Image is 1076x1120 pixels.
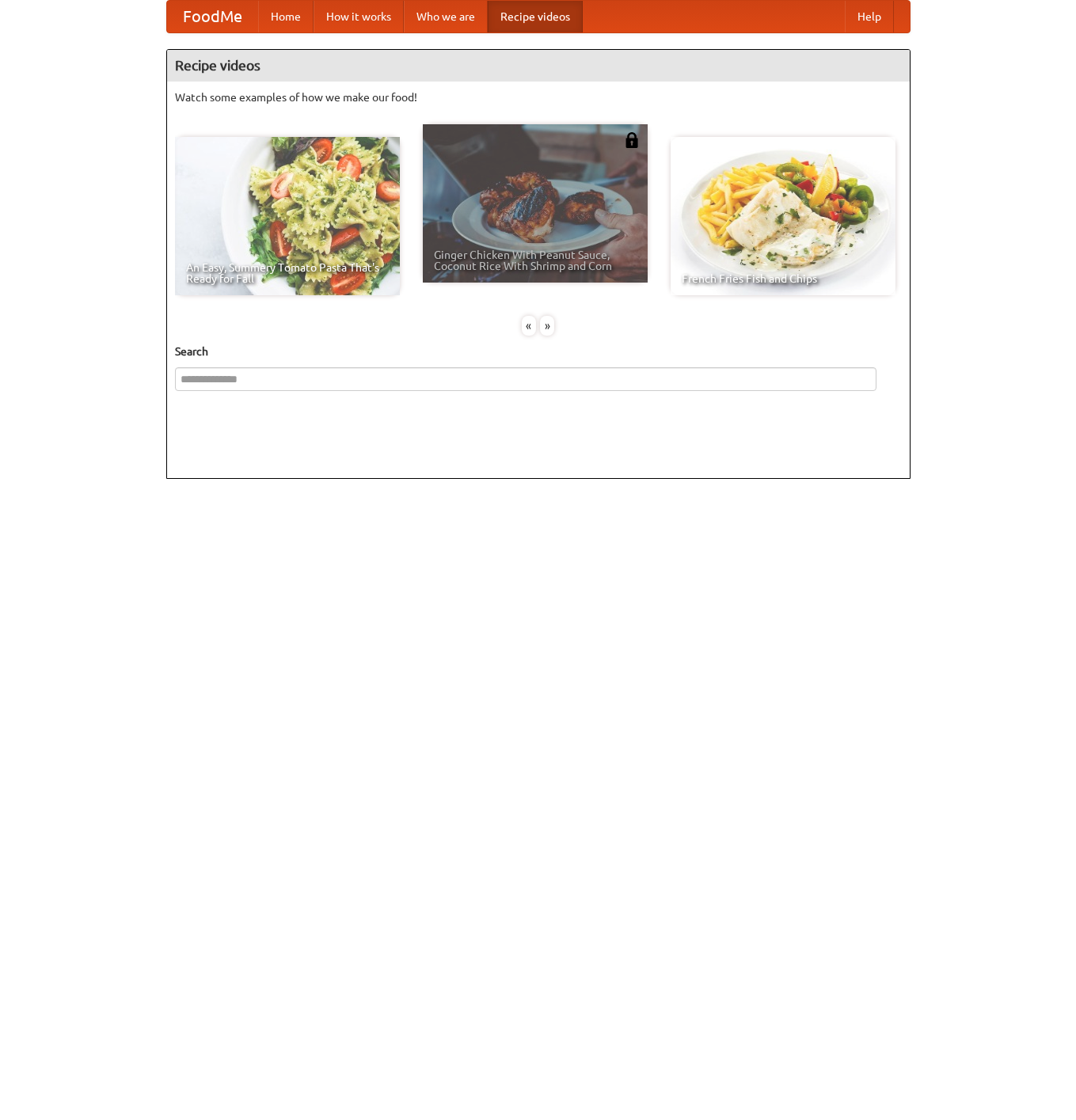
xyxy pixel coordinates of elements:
span: An Easy, Summery Tomato Pasta That's Ready for Fall [186,262,389,284]
h4: Recipe videos [167,50,910,82]
div: » [540,316,554,336]
span: French Fries Fish and Chips [682,273,884,284]
a: Home [258,1,314,32]
h5: Search [175,344,902,359]
div: « [522,316,536,336]
p: Watch some examples of how we make our food! [175,89,902,105]
a: Recipe videos [488,1,583,32]
img: 483408.png [624,132,640,148]
a: An Easy, Summery Tomato Pasta That's Ready for Fall [175,137,400,295]
a: French Fries Fish and Chips [671,137,895,295]
a: Help [845,1,894,32]
a: FoodMe [167,1,258,32]
a: How it works [314,1,404,32]
a: Who we are [404,1,488,32]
